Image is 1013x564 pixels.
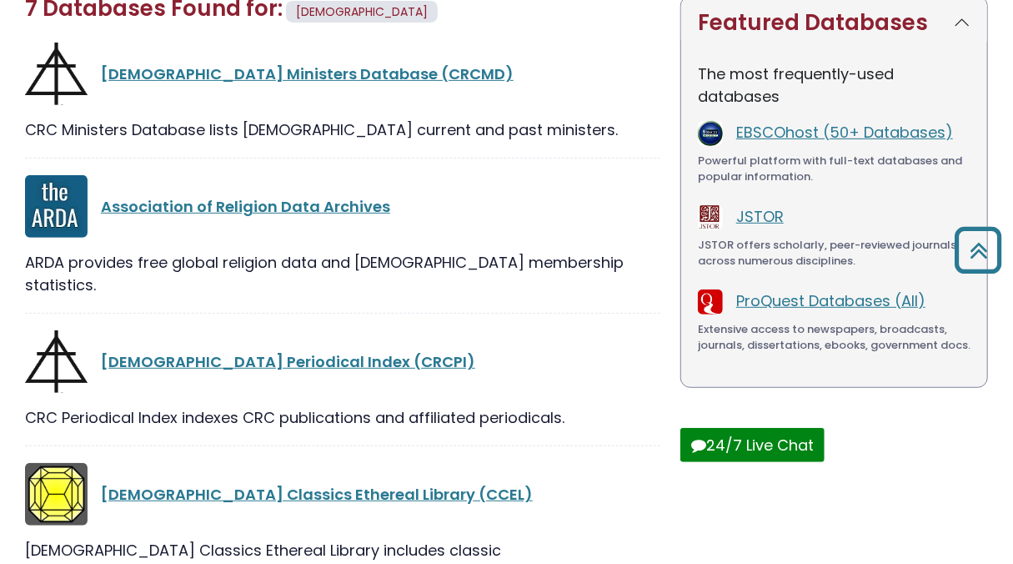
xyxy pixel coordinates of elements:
div: Powerful platform with full-text databases and popular information. [698,153,970,185]
span: [DEMOGRAPHIC_DATA] [296,3,428,20]
div: CRC Periodical Index indexes CRC publications and affiliated periodicals. [25,406,660,429]
div: ARDA provides free global religion data and [DEMOGRAPHIC_DATA] membership statistics. [25,251,660,296]
a: [DEMOGRAPHIC_DATA] Ministers Database (CRCMD) [101,63,514,84]
div: JSTOR offers scholarly, peer-reviewed journals across numerous disciplines. [698,237,970,269]
button: 24/7 Live Chat [680,428,825,462]
div: Extensive access to newspapers, broadcasts, journals, dissertations, ebooks, government docs. [698,321,970,354]
a: Association of Religion Data Archives [101,196,390,217]
a: EBSCOhost (50+ Databases) [736,122,953,143]
a: [DEMOGRAPHIC_DATA] Periodical Index (CRCPI) [101,351,475,372]
p: The most frequently-used databases [698,63,970,108]
a: JSTOR [736,206,784,227]
div: CRC Ministers Database lists [DEMOGRAPHIC_DATA] current and past ministers. [25,118,660,141]
a: [DEMOGRAPHIC_DATA] Classics Ethereal Library (CCEL) [101,484,533,505]
a: Back to Top [949,234,1009,265]
a: ProQuest Databases (All) [736,290,925,311]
